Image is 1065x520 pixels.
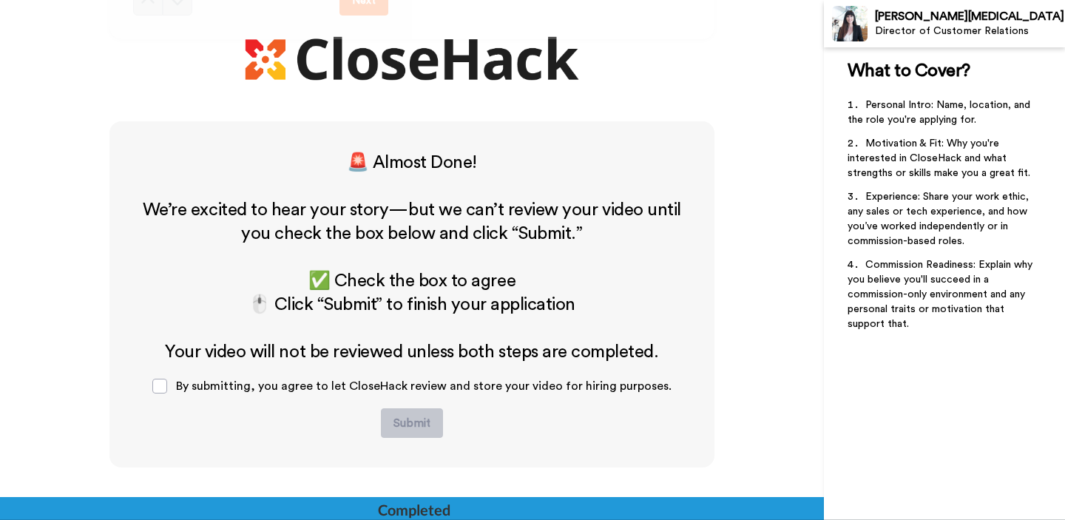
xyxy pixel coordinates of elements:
div: Director of Customer Relations [875,25,1064,38]
button: Submit [381,408,443,438]
div: Completed [378,499,449,520]
span: 🚨 Almost Done! [347,154,477,172]
span: ✅ Check the box to agree [308,272,515,290]
img: Profile Image [832,6,868,41]
span: Experience: Share your work ethic, any sales or tech experience, and how you’ve worked independen... [848,192,1032,246]
span: Personal Intro: Name, location, and the role you're applying for. [848,100,1033,125]
span: 🖱️ Click “Submit” to finish your application [248,296,575,314]
span: Commission Readiness: Explain why you believe you'll succeed in a commission-only environment and... [848,260,1035,329]
span: We’re excited to hear your story—but we can’t review your video until you check the box below and... [143,201,685,243]
div: [PERSON_NAME][MEDICAL_DATA] [875,10,1064,24]
span: Your video will not be reviewed unless both steps are completed. [165,343,658,361]
span: By submitting, you agree to let CloseHack review and store your video for hiring purposes. [176,380,672,392]
span: Motivation & Fit: Why you're interested in CloseHack and what strengths or skills make you a grea... [848,138,1030,178]
span: What to Cover? [848,62,970,80]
